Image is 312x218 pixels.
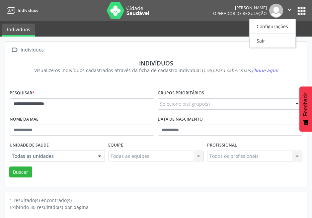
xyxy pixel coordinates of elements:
ul:  [249,19,296,48]
div: Exibindo 30 resultado(s) por página [10,204,302,211]
div: Visualize os indivíduos cadastrados através da ficha de cadastro individual (CDS). [14,67,298,74]
a: Sair [250,36,295,45]
div: 1 resultado(s) encontrado(s) [10,197,302,204]
span: Todas as unidades [12,153,91,160]
a:  Indivíduos [10,45,45,55]
div: Indivíduos [14,59,298,67]
label: Profissional [207,140,237,151]
div: [PERSON_NAME] [213,5,267,11]
span: clique aqui! [252,67,278,73]
span: Selecione o(s) grupo(s) [160,100,210,107]
span: Indivíduos [18,8,38,13]
span: Feedback [303,93,309,116]
button: apps [296,5,307,17]
label: Grupos prioritários [158,88,204,98]
label: Unidade de saúde [10,140,49,151]
i: Para saber mais, [215,67,278,73]
button:  [283,4,296,18]
button: Buscar [9,166,32,178]
a: Indivíduos [2,24,35,37]
img: img [269,4,283,18]
label: Pesquisar [10,88,35,98]
label: Data de nascimento [158,114,203,125]
a: Configurações [250,22,295,31]
i:  [10,45,19,55]
label: Nome da mãe [10,114,39,125]
div: Indivíduos [19,45,45,55]
button: Feedback - Mostrar pesquisa [299,86,312,132]
label: Equipe [108,140,123,151]
span: Operador de regulação [213,11,267,16]
a: Indivíduos [5,5,38,16]
i:  [286,6,293,13]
